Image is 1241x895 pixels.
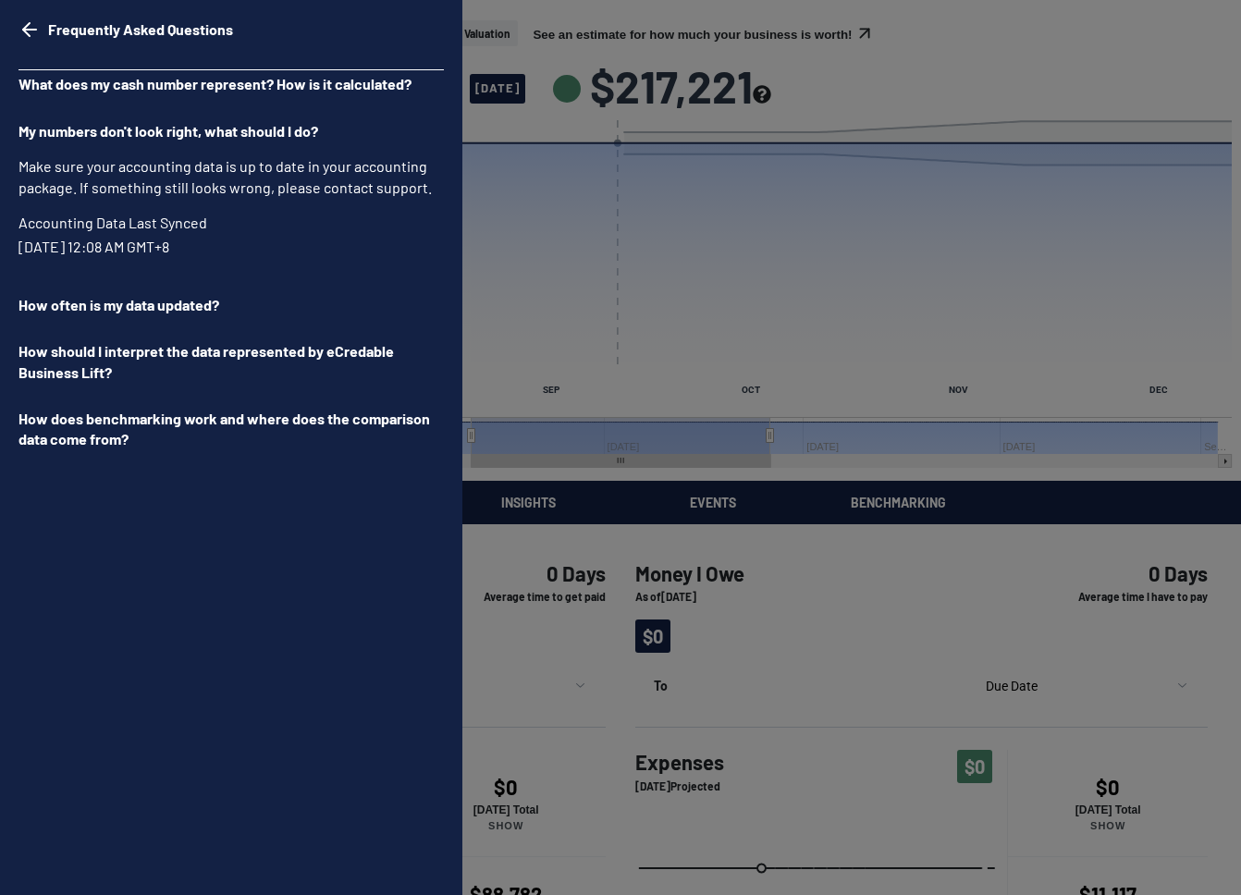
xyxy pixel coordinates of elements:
button: go back [18,18,41,41]
p: How should I interpret the data represented by eCredable Business Lift? [18,337,444,386]
strong: Frequently Asked Questions [48,20,233,38]
p: Accounting Data Last Synced [18,213,444,233]
p: [DATE] 12:08 AM GMT+8 [18,237,444,257]
p: How often is my data updated? [18,291,444,319]
p: How does benchmarking work and where does the comparison data come from? [18,405,444,454]
p: My numbers don't look right, what should I do? [18,117,444,145]
p: What does my cash number represent? How is it calculated? [18,70,444,98]
p: Make sure your accounting data is up to date in your accounting package. If something still looks... [18,156,444,198]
